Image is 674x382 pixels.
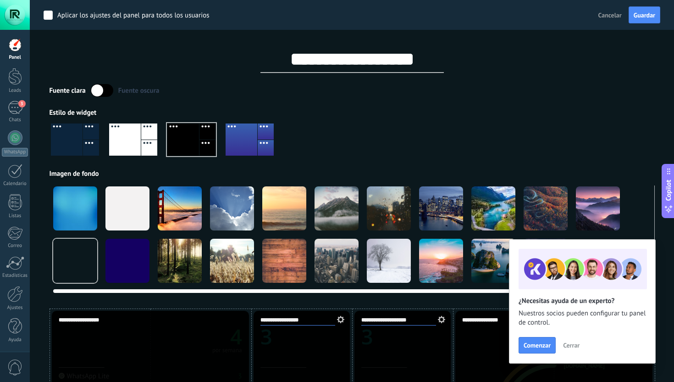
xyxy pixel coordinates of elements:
div: Aplicar los ajustes del panel para todos los usuarios [57,11,210,20]
span: Copilot [664,180,673,201]
div: Leads [2,88,28,94]
div: Chats [2,117,28,123]
div: Correo [2,243,28,249]
div: Ayuda [2,337,28,343]
span: 3 [18,100,26,107]
div: Imagen de fondo [50,169,655,178]
span: Cerrar [563,342,580,348]
span: Cancelar [598,11,622,19]
span: Guardar [634,12,655,18]
div: Estilo de widget [50,108,655,117]
div: Fuente oscura [118,86,160,95]
button: Cerrar [559,338,584,352]
h2: ¿Necesitas ayuda de un experto? [519,297,646,305]
button: Guardar [629,6,660,24]
span: Nuestros socios pueden configurar tu panel de control. [519,309,646,327]
div: Calendario [2,181,28,187]
button: Comenzar [519,337,556,354]
div: Panel [2,55,28,61]
div: Ajustes [2,305,28,311]
button: Cancelar [595,8,625,22]
span: Comenzar [524,342,551,348]
div: Listas [2,213,28,219]
div: WhatsApp [2,148,28,157]
div: Fuente clara [50,86,86,95]
div: Estadísticas [2,273,28,279]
